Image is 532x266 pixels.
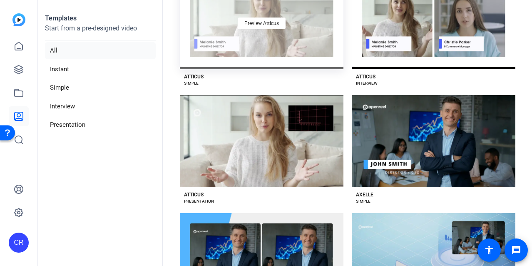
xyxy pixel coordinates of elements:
[180,95,343,187] button: Template image
[511,245,521,255] mat-icon: message
[12,13,25,26] img: blue-gradient.svg
[45,14,77,22] strong: Templates
[356,73,375,80] div: ATTICUS
[184,73,204,80] div: ATTICUS
[45,79,156,96] li: Simple
[244,21,279,26] span: Preview Atticus
[356,198,370,205] div: SIMPLE
[45,61,156,78] li: Instant
[45,116,156,133] li: Presentation
[45,98,156,115] li: Interview
[184,198,214,205] div: PRESENTATION
[45,42,156,59] li: All
[184,80,199,87] div: SIMPLE
[352,95,515,187] button: Template image
[9,233,29,253] div: CR
[356,191,373,198] div: AXELLE
[184,191,204,198] div: ATTICUS
[45,23,156,40] p: Start from a pre-designed video
[356,80,378,87] div: INTERVIEW
[484,245,494,255] mat-icon: accessibility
